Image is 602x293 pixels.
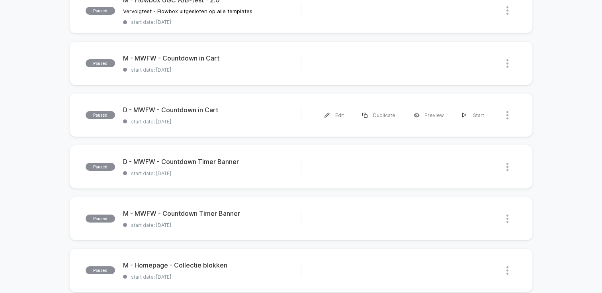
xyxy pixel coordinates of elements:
[123,170,301,176] span: start date: [DATE]
[123,261,301,269] span: M - Homepage - Collectie blokken
[315,106,353,124] div: Edit
[123,119,301,125] span: start date: [DATE]
[506,163,508,171] img: close
[123,67,301,73] span: start date: [DATE]
[86,7,115,15] span: paused
[123,209,301,217] span: M - MWFW - Countdown Timer Banner
[86,163,115,171] span: paused
[123,8,252,14] span: Vervolgtest - Flowbox uitgesloten op alle templates
[462,113,466,118] img: menu
[123,54,301,62] span: M - MWFW - Countdown in Cart
[86,111,115,119] span: paused
[86,215,115,223] span: paused
[123,106,301,114] span: D - MWFW - Countdown in Cart
[506,6,508,15] img: close
[405,106,453,124] div: Preview
[353,106,405,124] div: Duplicate
[123,222,301,228] span: start date: [DATE]
[123,19,301,25] span: start date: [DATE]
[362,113,367,118] img: menu
[324,113,330,118] img: menu
[123,274,301,280] span: start date: [DATE]
[506,215,508,223] img: close
[506,59,508,68] img: close
[123,158,301,166] span: D - MWFW - Countdown Timer Banner
[453,106,493,124] div: Start
[506,111,508,119] img: close
[86,59,115,67] span: paused
[506,266,508,275] img: close
[86,266,115,274] span: paused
